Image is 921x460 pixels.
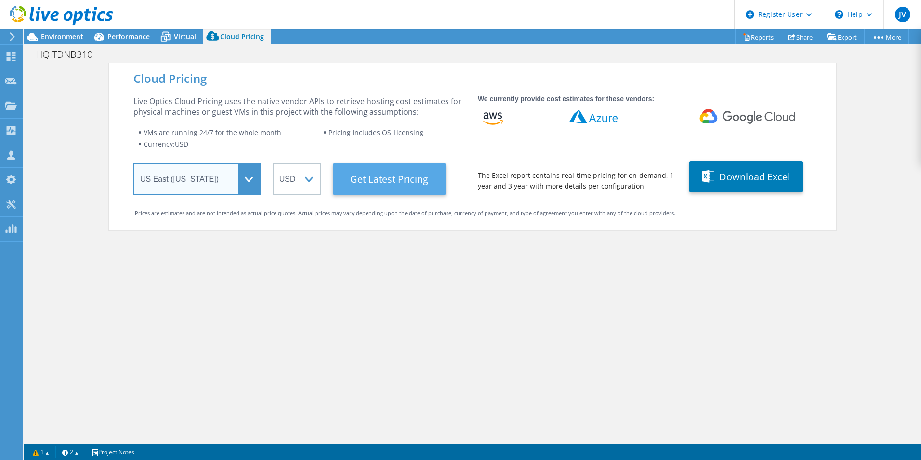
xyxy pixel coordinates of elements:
[781,29,820,44] a: Share
[144,128,281,137] span: VMs are running 24/7 for the whole month
[85,446,141,458] a: Project Notes
[820,29,865,44] a: Export
[835,10,843,19] svg: \n
[31,49,107,60] h1: HQITDNB310
[26,446,56,458] a: 1
[55,446,85,458] a: 2
[133,73,812,84] div: Cloud Pricing
[895,7,910,22] span: JV
[107,32,150,41] span: Performance
[41,32,83,41] span: Environment
[735,29,781,44] a: Reports
[333,163,446,195] button: Get Latest Pricing
[689,161,803,192] button: Download Excel
[478,170,677,191] div: The Excel report contains real-time pricing for on-demand, 1 year and 3 year with more details pe...
[133,96,466,117] div: Live Optics Cloud Pricing uses the native vendor APIs to retrieve hosting cost estimates for phys...
[220,32,264,41] span: Cloud Pricing
[329,128,423,137] span: Pricing includes OS Licensing
[174,32,196,41] span: Virtual
[864,29,909,44] a: More
[144,139,188,149] span: Currency: USD
[135,208,810,218] div: Prices are estimates and are not intended as actual price quotes. Actual prices may vary dependin...
[478,95,654,103] strong: We currently provide cost estimates for these vendors:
